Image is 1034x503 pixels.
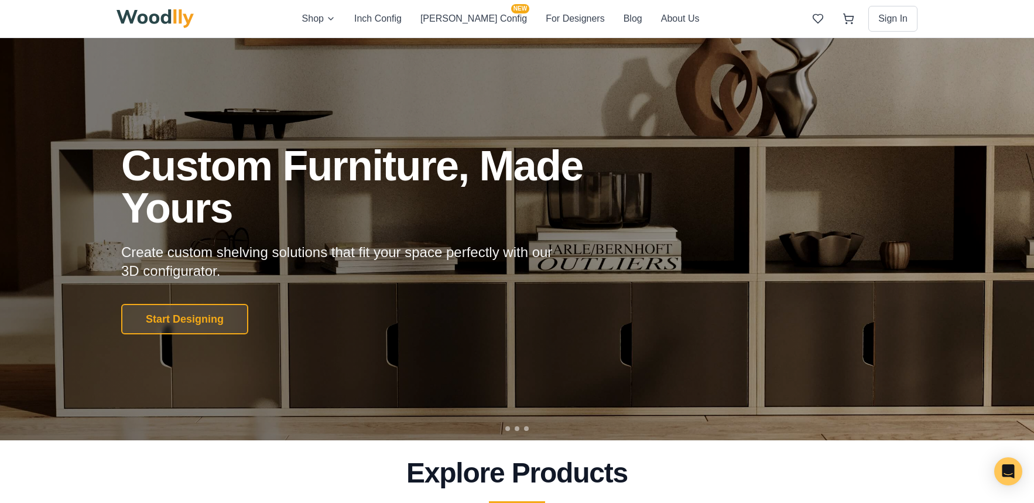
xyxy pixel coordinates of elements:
[420,11,527,26] button: [PERSON_NAME] ConfigNEW
[868,6,917,32] button: Sign In
[994,457,1022,485] div: Open Intercom Messenger
[354,11,402,26] button: Inch Config
[121,243,571,280] p: Create custom shelving solutions that fit your space perfectly with our 3D configurator.
[302,11,335,26] button: Shop
[511,4,529,13] span: NEW
[661,11,700,26] button: About Us
[117,9,194,28] img: Woodlly
[624,11,642,26] button: Blog
[121,145,646,229] h1: Custom Furniture, Made Yours
[121,304,248,334] button: Start Designing
[546,11,604,26] button: For Designers
[121,459,913,487] h2: Explore Products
